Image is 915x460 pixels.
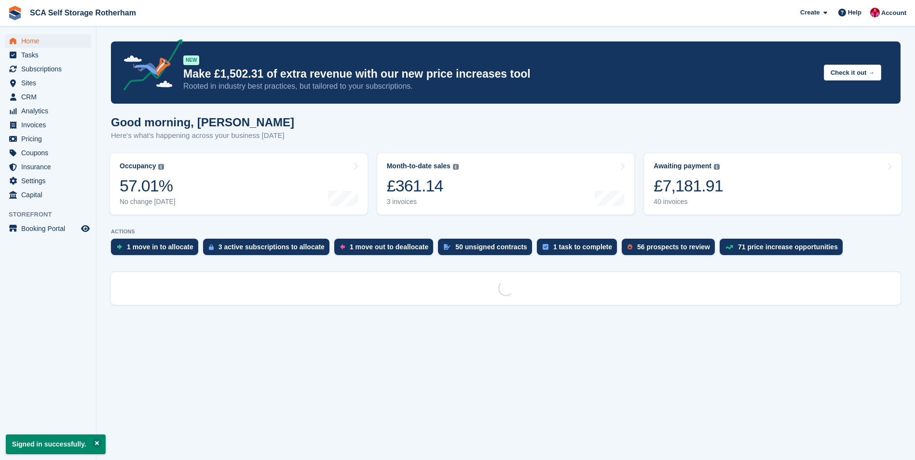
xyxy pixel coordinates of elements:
img: Thomas Webb [870,8,880,17]
div: 50 unsigned contracts [455,243,527,251]
img: active_subscription_to_allocate_icon-d502201f5373d7db506a760aba3b589e785aa758c864c3986d89f69b8ff3... [209,244,214,250]
div: 1 move in to allocate [127,243,193,251]
a: 56 prospects to review [622,239,720,260]
span: Account [881,8,906,18]
p: Here's what's happening across your business [DATE] [111,130,294,141]
span: Home [21,34,79,48]
a: menu [5,48,91,62]
span: Coupons [21,146,79,160]
span: Create [800,8,819,17]
span: Storefront [9,210,96,219]
a: Occupancy 57.01% No change [DATE] [110,153,368,215]
span: Insurance [21,160,79,174]
a: Awaiting payment £7,181.91 40 invoices [644,153,901,215]
a: 71 price increase opportunities [720,239,847,260]
div: £7,181.91 [654,176,723,196]
a: menu [5,174,91,188]
div: 56 prospects to review [637,243,710,251]
img: price-adjustments-announcement-icon-8257ccfd72463d97f412b2fc003d46551f7dbcb40ab6d574587a9cd5c0d94... [115,39,183,94]
img: move_outs_to_deallocate_icon-f764333ba52eb49d3ac5e1228854f67142a1ed5810a6f6cc68b1a99e826820c5.svg [340,244,345,250]
div: 1 task to complete [553,243,612,251]
button: Check it out → [824,65,881,81]
a: menu [5,118,91,132]
a: menu [5,160,91,174]
div: 40 invoices [654,198,723,206]
span: Subscriptions [21,62,79,76]
a: menu [5,188,91,202]
p: ACTIONS [111,229,901,235]
a: SCA Self Storage Rotherham [26,5,140,21]
div: 71 price increase opportunities [738,243,838,251]
img: icon-info-grey-7440780725fd019a000dd9b08b2336e03edf1995a4989e88bcd33f0948082b44.svg [714,164,720,170]
img: icon-info-grey-7440780725fd019a000dd9b08b2336e03edf1995a4989e88bcd33f0948082b44.svg [158,164,164,170]
span: Settings [21,174,79,188]
span: Tasks [21,48,79,62]
p: Rooted in industry best practices, but tailored to your subscriptions. [183,81,816,92]
a: 50 unsigned contracts [438,239,537,260]
a: menu [5,132,91,146]
div: 3 active subscriptions to allocate [219,243,325,251]
a: menu [5,146,91,160]
img: contract_signature_icon-13c848040528278c33f63329250d36e43548de30e8caae1d1a13099fd9432cc5.svg [444,244,451,250]
a: menu [5,62,91,76]
img: move_ins_to_allocate_icon-fdf77a2bb77ea45bf5b3d319d69a93e2d87916cf1d5bf7949dd705db3b84f3ca.svg [117,244,122,250]
a: 1 move in to allocate [111,239,203,260]
div: NEW [183,55,199,65]
img: prospect-51fa495bee0391a8d652442698ab0144808aea92771e9ea1ae160a38d050c398.svg [628,244,632,250]
a: menu [5,104,91,118]
div: 57.01% [120,176,176,196]
a: 1 task to complete [537,239,622,260]
span: Capital [21,188,79,202]
a: menu [5,222,91,235]
span: Booking Portal [21,222,79,235]
a: menu [5,34,91,48]
span: Analytics [21,104,79,118]
span: CRM [21,90,79,104]
a: Preview store [80,223,91,234]
span: Pricing [21,132,79,146]
a: 1 move out to deallocate [334,239,438,260]
span: Invoices [21,118,79,132]
img: price_increase_opportunities-93ffe204e8149a01c8c9dc8f82e8f89637d9d84a8eef4429ea346261dce0b2c0.svg [725,245,733,249]
a: menu [5,90,91,104]
span: Sites [21,76,79,90]
div: Awaiting payment [654,162,711,170]
div: 1 move out to deallocate [350,243,428,251]
div: No change [DATE] [120,198,176,206]
div: Occupancy [120,162,156,170]
img: stora-icon-8386f47178a22dfd0bd8f6a31ec36ba5ce8667c1dd55bd0f319d3a0aa187defe.svg [8,6,22,20]
h1: Good morning, [PERSON_NAME] [111,116,294,129]
p: Signed in successfully. [6,434,106,454]
div: £361.14 [387,176,459,196]
p: Make £1,502.31 of extra revenue with our new price increases tool [183,67,816,81]
div: 3 invoices [387,198,459,206]
img: icon-info-grey-7440780725fd019a000dd9b08b2336e03edf1995a4989e88bcd33f0948082b44.svg [453,164,459,170]
a: Month-to-date sales £361.14 3 invoices [377,153,635,215]
div: Month-to-date sales [387,162,451,170]
span: Help [848,8,861,17]
a: 3 active subscriptions to allocate [203,239,334,260]
a: menu [5,76,91,90]
img: task-75834270c22a3079a89374b754ae025e5fb1db73e45f91037f5363f120a921f8.svg [543,244,548,250]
